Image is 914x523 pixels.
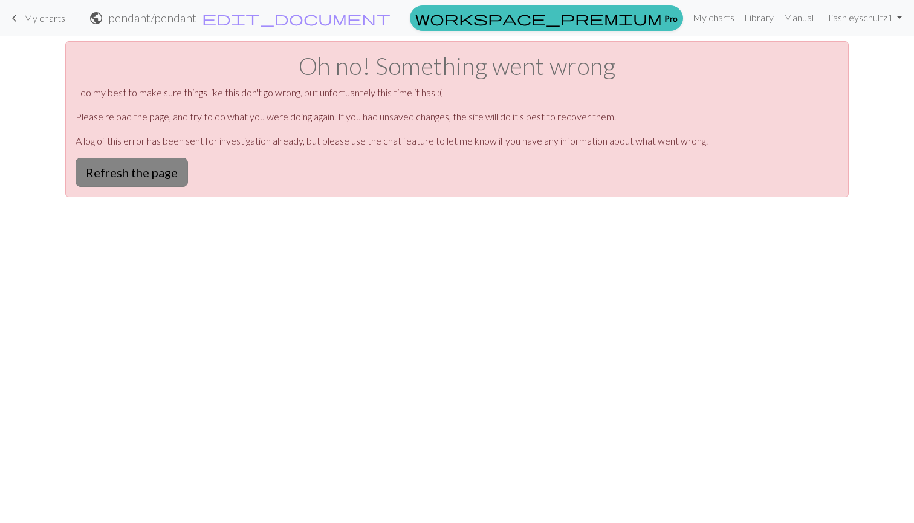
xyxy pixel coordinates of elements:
[739,5,779,30] a: Library
[76,109,838,124] p: Please reload the page, and try to do what you were doing again. If you had unsaved changes, the ...
[76,158,188,187] button: Refresh the page
[688,5,739,30] a: My charts
[410,5,683,31] a: Pro
[108,11,196,25] h2: pendant / pendant
[818,5,907,30] a: Hiashleyschultz1
[76,85,838,100] p: I do my best to make sure things like this don't go wrong, but unfortuantely this time it has :(
[7,8,65,28] a: My charts
[76,51,838,80] h1: Oh no! Something went wrong
[779,5,818,30] a: Manual
[76,134,838,148] p: A log of this error has been sent for investigation already, but please use the chat feature to l...
[202,10,391,27] span: edit_document
[24,12,65,24] span: My charts
[89,10,103,27] span: public
[7,10,22,27] span: keyboard_arrow_left
[415,10,662,27] span: workspace_premium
